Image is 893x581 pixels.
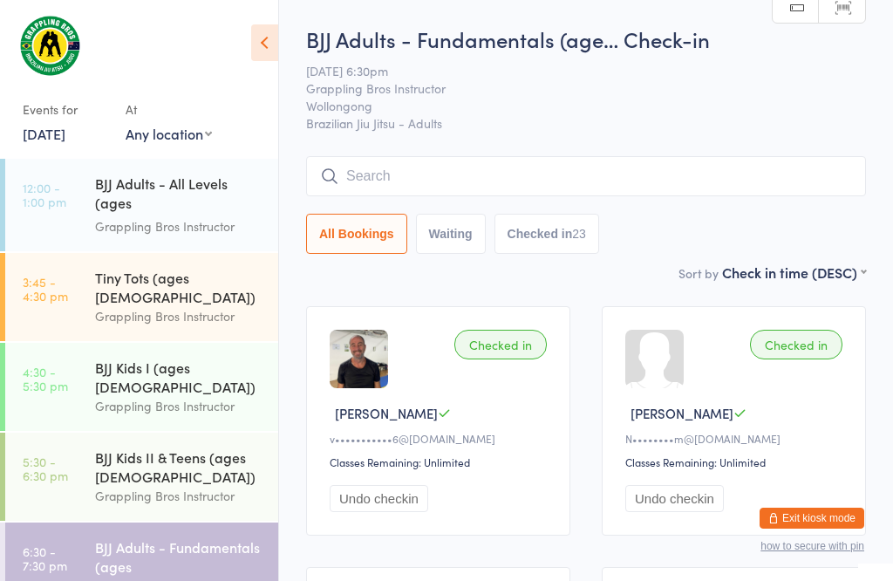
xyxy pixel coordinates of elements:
[306,79,839,97] span: Grappling Bros Instructor
[631,404,733,422] span: [PERSON_NAME]
[625,485,724,512] button: Undo checkin
[95,268,263,306] div: Tiny Tots (ages [DEMOGRAPHIC_DATA])
[23,544,67,572] time: 6:30 - 7:30 pm
[23,124,65,143] a: [DATE]
[625,431,848,446] div: N••••••••m@[DOMAIN_NAME]
[760,540,864,552] button: how to secure with pin
[306,62,839,79] span: [DATE] 6:30pm
[494,214,599,254] button: Checked in23
[5,433,278,521] a: 5:30 -6:30 pmBJJ Kids II & Teens (ages [DEMOGRAPHIC_DATA])Grappling Bros Instructor
[330,431,552,446] div: v•••••••••••6@[DOMAIN_NAME]
[625,455,848,469] div: Classes Remaining: Unlimited
[722,263,866,282] div: Check in time (DESC)
[335,404,438,422] span: [PERSON_NAME]
[5,159,278,251] a: 12:00 -1:00 pmBJJ Adults - All Levels (ages [DEMOGRAPHIC_DATA]+)Grappling Bros Instructor
[95,486,263,506] div: Grappling Bros Instructor
[760,508,864,529] button: Exit kiosk mode
[306,114,866,132] span: Brazilian Jiu Jitsu - Adults
[23,455,68,482] time: 5:30 - 6:30 pm
[416,214,486,254] button: Waiting
[750,330,842,359] div: Checked in
[23,275,68,303] time: 3:45 - 4:30 pm
[330,330,388,388] img: image1748318330.png
[306,97,839,114] span: Wollongong
[306,214,407,254] button: All Bookings
[572,227,586,241] div: 23
[126,124,212,143] div: Any location
[678,264,719,282] label: Sort by
[306,24,866,53] h2: BJJ Adults - Fundamentals (age… Check-in
[5,343,278,431] a: 4:30 -5:30 pmBJJ Kids I (ages [DEMOGRAPHIC_DATA])Grappling Bros Instructor
[95,396,263,416] div: Grappling Bros Instructor
[95,306,263,326] div: Grappling Bros Instructor
[17,13,83,78] img: Grappling Bros Wollongong
[23,365,68,393] time: 4:30 - 5:30 pm
[5,253,278,341] a: 3:45 -4:30 pmTiny Tots (ages [DEMOGRAPHIC_DATA])Grappling Bros Instructor
[23,95,108,124] div: Events for
[306,156,866,196] input: Search
[95,358,263,396] div: BJJ Kids I (ages [DEMOGRAPHIC_DATA])
[95,448,263,486] div: BJJ Kids II & Teens (ages [DEMOGRAPHIC_DATA])
[23,181,66,208] time: 12:00 - 1:00 pm
[95,537,263,580] div: BJJ Adults - Fundamentals (ages [DEMOGRAPHIC_DATA]+)
[330,455,552,469] div: Classes Remaining: Unlimited
[330,485,428,512] button: Undo checkin
[454,330,547,359] div: Checked in
[126,95,212,124] div: At
[95,174,263,216] div: BJJ Adults - All Levels (ages [DEMOGRAPHIC_DATA]+)
[95,216,263,236] div: Grappling Bros Instructor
